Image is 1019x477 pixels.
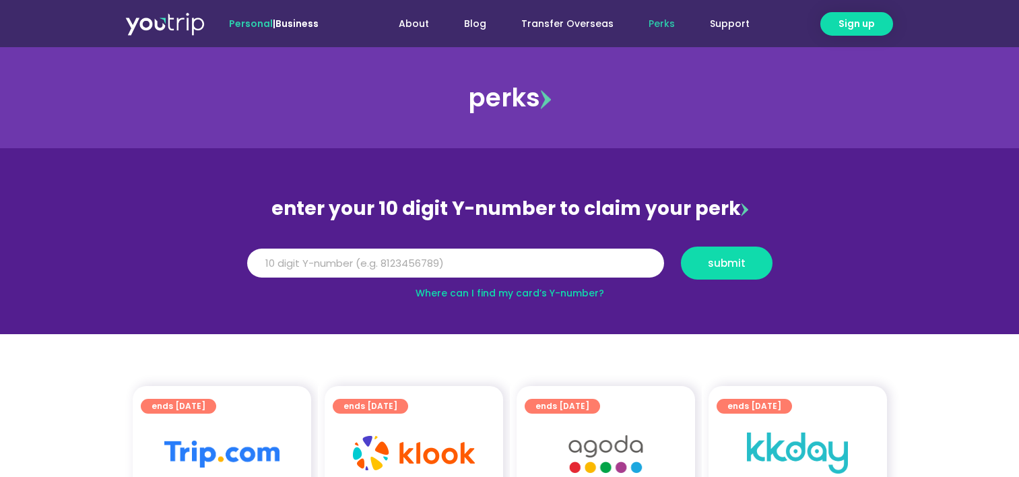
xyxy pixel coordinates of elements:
[717,399,792,414] a: ends [DATE]
[333,399,408,414] a: ends [DATE]
[381,11,447,36] a: About
[447,11,504,36] a: Blog
[535,399,589,414] span: ends [DATE]
[343,399,397,414] span: ends [DATE]
[247,247,773,290] form: Y Number
[727,399,781,414] span: ends [DATE]
[152,399,205,414] span: ends [DATE]
[708,258,746,268] span: submit
[229,17,273,30] span: Personal
[240,191,779,226] div: enter your 10 digit Y-number to claim your perk
[355,11,767,36] nav: Menu
[525,399,600,414] a: ends [DATE]
[839,17,875,31] span: Sign up
[631,11,692,36] a: Perks
[504,11,631,36] a: Transfer Overseas
[275,17,319,30] a: Business
[141,399,216,414] a: ends [DATE]
[416,286,604,300] a: Where can I find my card’s Y-number?
[681,247,773,280] button: submit
[229,17,319,30] span: |
[692,11,767,36] a: Support
[820,12,893,36] a: Sign up
[247,249,664,278] input: 10 digit Y-number (e.g. 8123456789)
